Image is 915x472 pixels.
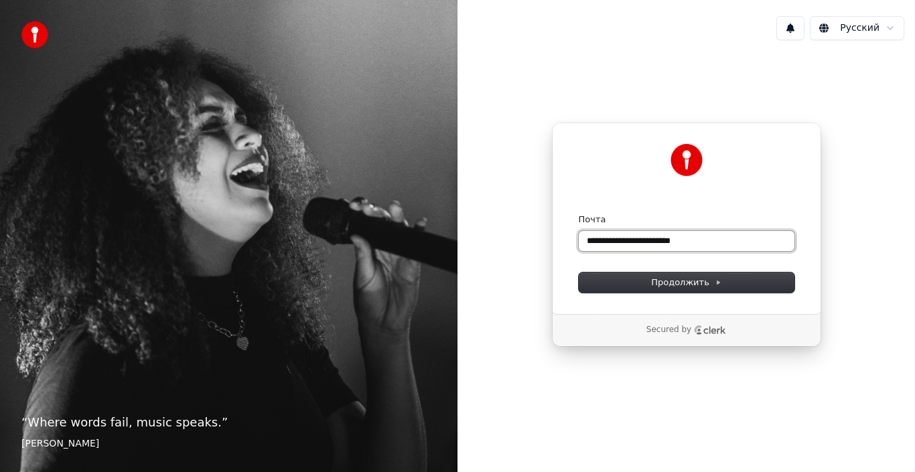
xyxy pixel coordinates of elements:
img: Youka [671,144,703,176]
img: youka [21,21,48,48]
a: Clerk logo [694,325,726,335]
footer: [PERSON_NAME] [21,437,436,451]
p: Secured by [646,325,691,335]
label: Почта [579,214,606,226]
p: “ Where words fail, music speaks. ” [21,413,436,432]
button: Продолжить [579,272,794,293]
span: Продолжить [651,277,721,289]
